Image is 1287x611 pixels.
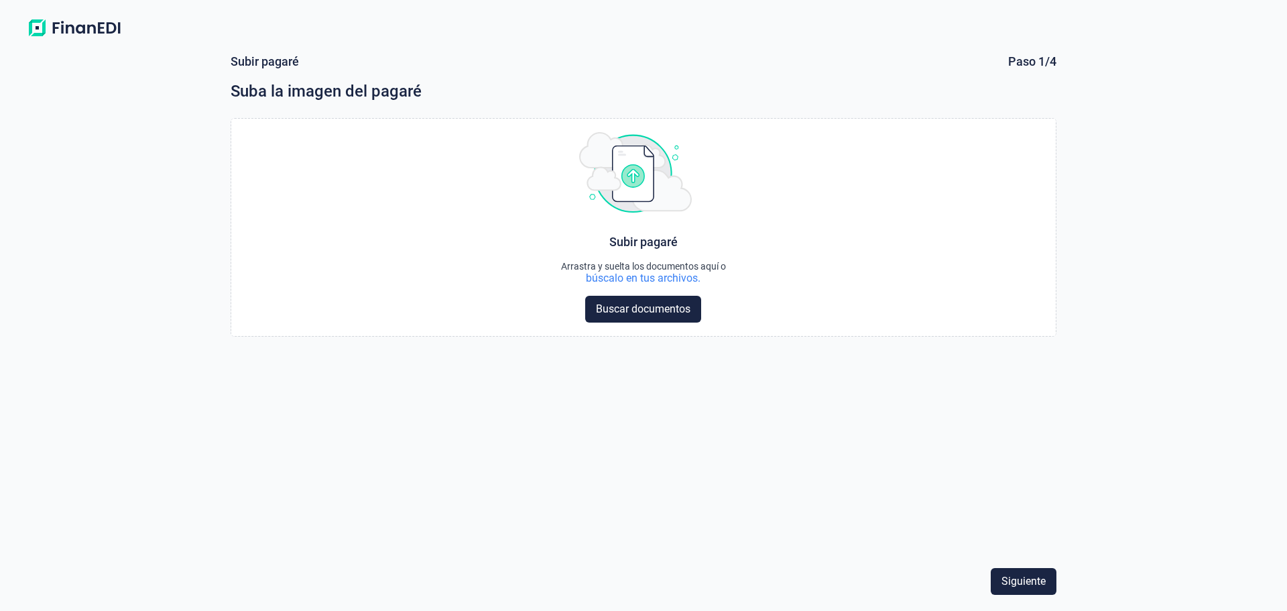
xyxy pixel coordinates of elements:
[1001,573,1046,590] span: Siguiente
[609,234,678,250] div: Subir pagaré
[596,301,690,317] span: Buscar documentos
[561,272,726,285] div: búscalo en tus archivos.
[231,54,299,70] div: Subir pagaré
[991,568,1056,595] button: Siguiente
[231,80,1056,102] div: Suba la imagen del pagaré
[1008,54,1056,70] div: Paso 1/4
[585,296,701,323] button: Buscar documentos
[561,261,726,272] div: Arrastra y suelta los documentos aquí o
[579,132,692,213] img: upload img
[21,16,127,40] img: Logo de aplicación
[586,272,700,285] div: búscalo en tus archivos.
